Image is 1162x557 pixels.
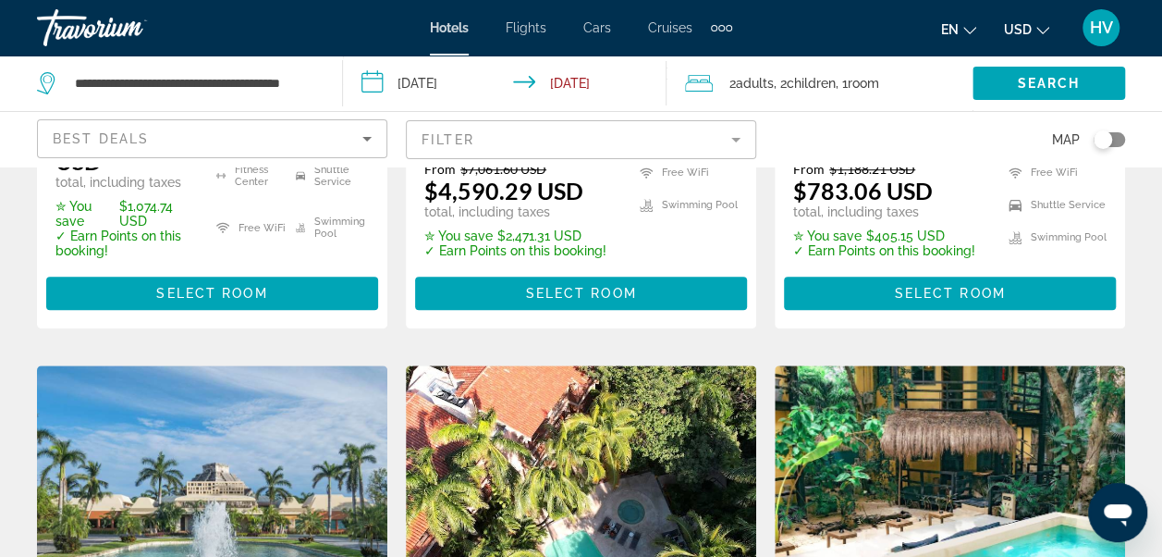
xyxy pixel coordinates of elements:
p: $2,471.31 USD [424,229,606,243]
button: Travelers: 2 adults, 2 children [667,56,972,111]
a: Cars [583,20,611,35]
span: From [793,161,825,177]
button: Select Room [415,277,747,310]
p: $405.15 USD [793,229,975,243]
li: Free WiFi [207,206,287,249]
button: Search [972,67,1125,100]
button: Change language [941,16,976,43]
li: Shuttle Service [999,193,1107,217]
span: , 2 [774,70,836,96]
span: USD [1004,22,1032,37]
a: Select Room [784,280,1116,301]
span: Search [1018,76,1081,91]
span: Select Room [894,286,1005,301]
button: Select Room [784,277,1116,310]
p: total, including taxes [424,204,606,219]
iframe: Button to launch messaging window [1088,483,1147,542]
span: Adults [736,76,774,91]
li: Fitness Center [207,155,287,198]
span: Room [848,76,879,91]
a: Flights [506,20,546,35]
a: Select Room [46,280,378,301]
button: Toggle map [1080,131,1125,148]
p: total, including taxes [793,204,975,219]
span: HV [1090,19,1113,37]
p: $1,074.74 USD [55,199,193,229]
button: Extra navigation items [711,13,732,43]
span: en [941,22,959,37]
del: $7,061.60 USD [460,161,546,177]
button: Filter [406,119,756,160]
a: Travorium [37,4,222,52]
button: User Menu [1077,8,1125,47]
button: Change currency [1004,16,1049,43]
span: 2 [729,70,774,96]
mat-select: Sort by [53,128,372,150]
span: Children [787,76,836,91]
li: Shuttle Service [287,155,369,198]
span: From [424,161,456,177]
ins: $4,590.29 USD [424,177,583,204]
span: Map [1052,127,1080,153]
p: ✓ Earn Points on this booking! [793,243,975,258]
li: Swimming Pool [630,193,738,217]
a: Cruises [648,20,692,35]
p: total, including taxes [55,175,193,190]
ins: $783.06 USD [793,177,933,204]
li: Swimming Pool [999,226,1107,249]
li: Swimming Pool [287,206,369,249]
span: ✮ You save [793,229,862,243]
a: Select Room [415,280,747,301]
span: ✮ You save [424,229,493,243]
p: ✓ Earn Points on this booking! [55,229,193,258]
button: Check-in date: Dec 23, 2025 Check-out date: Dec 30, 2025 [343,56,667,111]
span: , 1 [836,70,879,96]
a: Hotels [430,20,469,35]
span: Select Room [156,286,267,301]
span: Select Room [525,286,636,301]
span: Best Deals [53,131,149,146]
button: Select Room [46,277,378,310]
li: Free WiFi [630,161,738,184]
del: $1,188.21 USD [829,161,915,177]
li: Free WiFi [999,161,1107,184]
span: ✮ You save [55,199,115,229]
p: ✓ Earn Points on this booking! [424,243,606,258]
